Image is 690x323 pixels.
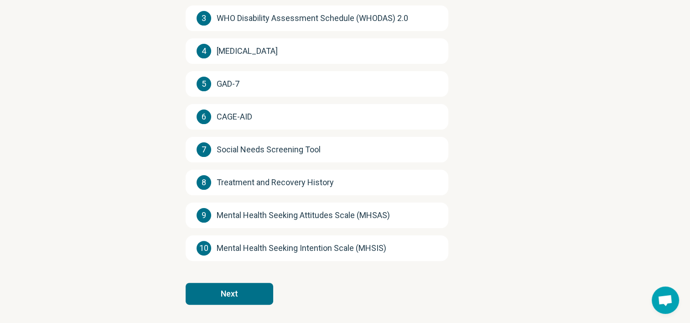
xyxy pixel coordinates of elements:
span: Social Needs Screening Tool [217,143,321,156]
span: Treatment and Recovery History [217,176,334,189]
span: 4 [197,44,211,58]
span: 8 [197,175,211,190]
button: Next [186,283,273,305]
span: 5 [197,77,211,91]
span: [MEDICAL_DATA] [217,45,278,57]
span: CAGE-AID [217,110,252,123]
span: Mental Health Seeking Attitudes Scale (MHSAS) [217,209,390,222]
span: Mental Health Seeking Intention Scale (MHSIS) [217,242,386,255]
span: 6 [197,109,211,124]
span: 3 [197,11,211,26]
span: 10 [197,241,211,255]
span: WHO Disability Assessment Schedule (WHODAS) 2.0 [217,12,408,25]
span: GAD-7 [217,78,239,90]
span: 9 [197,208,211,223]
div: Open chat [652,287,679,314]
span: 7 [197,142,211,157]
